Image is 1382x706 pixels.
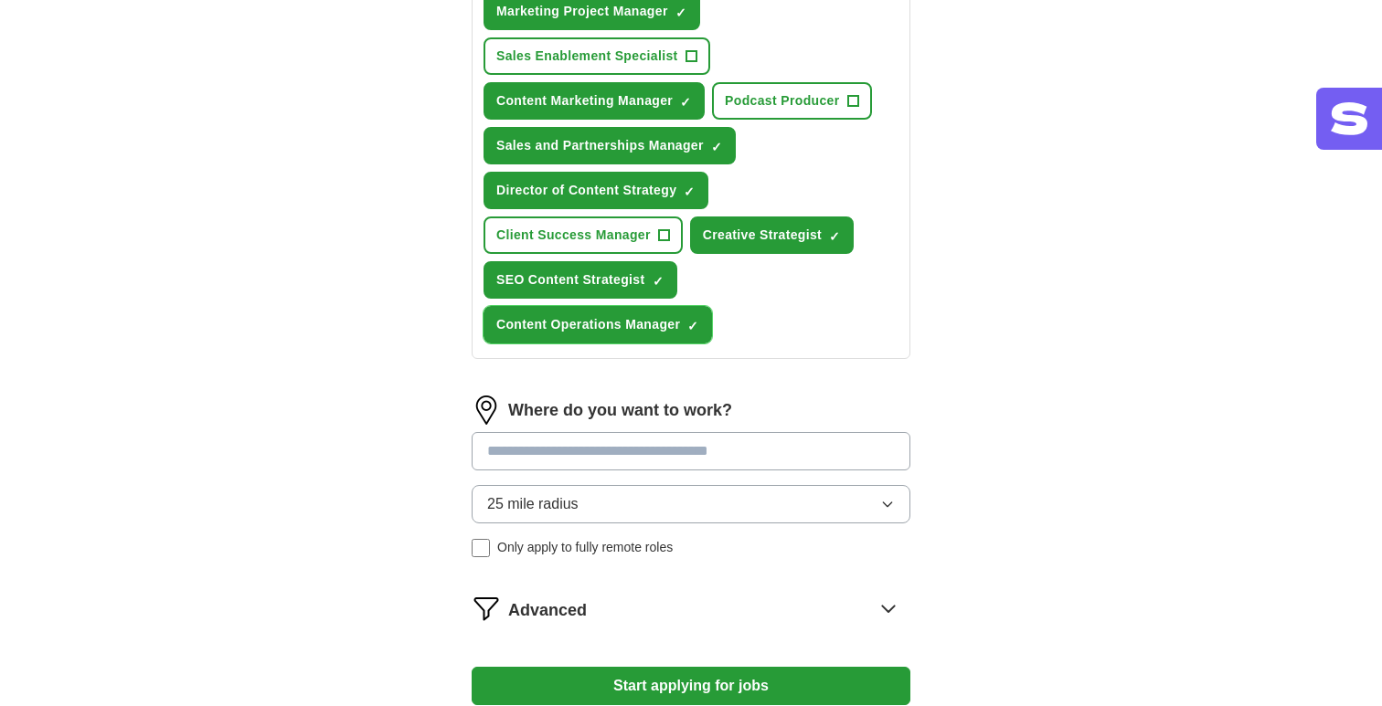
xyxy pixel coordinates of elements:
button: Content Marketing Manager✓ [484,82,705,120]
span: Content Marketing Manager [496,91,673,111]
button: Director of Content Strategy✓ [484,172,708,209]
button: Creative Strategist✓ [690,216,854,254]
span: Creative Strategist [703,226,822,245]
label: Where do you want to work? [508,398,732,423]
span: ✓ [687,319,698,333]
span: 25 mile radius [487,493,579,515]
span: Sales Enablement Specialist [496,47,678,66]
span: Director of Content Strategy [496,181,676,200]
span: Content Operations Manager [496,315,680,334]
button: SEO Content Strategist✓ [484,261,677,299]
span: Only apply to fully remote roles [497,538,673,557]
span: Podcast Producer [725,91,839,111]
span: ✓ [829,229,840,244]
button: Sales Enablement Specialist [484,37,710,75]
button: Client Success Manager [484,216,683,254]
button: Content Operations Manager✓ [484,306,712,343]
button: Sales and Partnerships Manager✓ [484,127,736,164]
img: location.png [472,395,501,425]
input: Only apply to fully remote roles [472,539,490,557]
span: Marketing Project Manager [496,2,668,21]
span: ✓ [653,274,664,289]
span: Client Success Manager [496,226,651,245]
span: ✓ [684,184,695,199]
button: Podcast Producer [712,82,871,120]
button: 25 mile radius [472,485,910,523]
img: filter [472,594,501,623]
span: Sales and Partnerships Manager [496,136,704,155]
span: ✓ [711,140,722,154]
span: Advanced [508,598,587,623]
span: SEO Content Strategist [496,270,645,290]
span: ✓ [680,95,691,110]
button: Start applying for jobs [472,667,910,705]
span: ✓ [675,5,686,20]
